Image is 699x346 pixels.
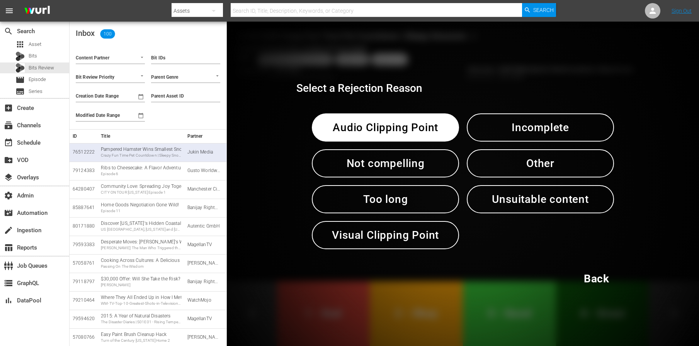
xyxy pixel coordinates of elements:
[73,316,95,322] div: 79594620
[19,2,56,20] img: ans4CAIJ8jUAAAAAAAAAAAAAAAAAAAAAAAAgQb4GAAAAAAAAAAAAAAAAAAAAAAAAJMjXAAAAAAAAAAAAAAAAAAAAAAAAgAT5G...
[312,113,459,142] button: Audio Clipping Point
[101,294,181,306] div: Where They All Ended Up in How I Met Your Mother
[312,221,459,249] button: Visual Clipping Point
[73,149,95,155] div: 76512222
[138,54,146,61] button: Open
[73,334,95,341] div: 57080766
[4,261,13,270] span: Job Queues
[101,183,181,195] div: Community Love: Spreading Joy Together
[467,149,614,177] button: Other
[187,167,221,174] div: Gusto Worldwide Media
[187,316,221,322] div: MagellanTV
[73,186,95,192] div: 64280407
[101,220,181,232] div: Discover [US_STATE]'s Hidden Coastal Gems
[4,138,13,147] span: Schedule
[332,190,439,209] span: Too long
[101,331,181,343] div: Easy Paint Brush Cleanup Hack
[73,278,95,285] div: 79118797
[98,129,184,143] th: Title
[184,129,227,143] th: Partner
[76,54,123,64] input: Content Partner
[100,31,115,37] span: 100
[101,146,181,158] div: Pampered Hamster Wins Smallest Snoozer Award
[564,265,629,293] button: Back
[187,334,221,341] div: Janson Media
[70,129,98,143] th: ID
[467,185,614,213] button: Unsuitable content
[73,223,95,230] div: 80171880
[101,338,181,343] div: Turn of the Century [US_STATE] Home 2
[29,88,43,95] span: Series
[101,276,181,288] div: $30,000 Offer: Will She Take the Risk?
[672,8,692,14] a: Sign Out
[73,260,95,267] div: 57058761
[5,6,14,15] span: menu
[101,301,181,306] div: WM-TV-Top-10-Greatest-Shots-in-Television-History_R0G9S9-EN_VIDEO.mov
[101,202,181,214] div: Home Goods Negotiation Gone Wild!
[101,239,181,251] div: Desperate Moves: [PERSON_NAME]'s War Strategy
[29,52,37,60] span: Bits
[533,3,554,17] span: Search
[487,118,594,137] span: Incomplete
[187,223,221,230] div: Autentic GmbH
[101,165,181,177] div: Ribs to Cheesecake: A Flavor Adventure
[76,28,117,40] h2: Inbox
[29,64,54,72] span: Bits Review
[4,208,13,218] span: Automation
[4,226,13,235] span: Ingestion
[332,226,439,245] span: Visual Clipping Point
[584,269,609,288] span: Back
[101,190,181,195] div: CITY ON TOUR [US_STATE] Episode 1
[101,319,181,325] div: The Disaster Diaries | S01E01 - Rising Temperatures, Rising Seas (2015) (ASSET)
[332,118,439,137] span: Audio Clipping Point
[187,204,221,211] div: Banijay Rights Limited
[312,185,459,213] button: Too long
[187,260,221,267] div: Janson Media
[15,52,25,61] div: Bits
[187,297,221,304] div: WatchMojo
[73,204,95,211] div: 85887641
[4,191,13,200] span: Admin
[101,257,181,269] div: Cooking Across Cultures: A Delicious Exchange
[4,121,13,130] span: Channels
[4,155,13,165] span: VOD
[138,72,146,79] button: Open
[312,149,459,177] button: Not compelling
[101,171,181,177] div: Episode 6
[187,149,221,155] div: Jukin Media
[15,75,25,84] span: Episode
[332,154,439,173] span: Not compelling
[4,278,13,288] span: GraphQL
[15,63,25,73] div: Bits Review
[101,208,181,214] div: Episode 11
[15,87,25,96] span: Series
[4,243,13,252] span: Reports
[29,41,41,48] span: Asset
[487,190,594,209] span: Unsuitable content
[73,297,95,304] div: 79210464
[4,27,13,36] span: Search
[101,227,181,232] div: US [GEOGRAPHIC_DATA], [US_STATE] and [US_STATE]
[467,113,614,142] button: Incomplete
[101,245,181,251] div: [PERSON_NAME]: The Man Who Triggered the War (ASSET)
[15,40,25,49] span: Asset
[101,264,181,269] div: Passing On The Wisdom
[487,154,594,173] span: Other
[73,167,95,174] div: 79124383
[73,241,95,248] div: 79593383
[101,153,181,158] div: Crazy Fun Time Pet Countdown | Sleepy Snoozers
[4,103,13,113] span: Create
[4,296,13,305] span: DataPool
[187,186,221,192] div: Manchester City Football Club Limited
[296,83,422,95] h2: Select a Rejection Reason
[101,282,181,288] div: [PERSON_NAME]
[4,173,13,182] span: Overlays
[214,72,221,79] button: Open
[187,241,221,248] div: MagellanTV
[187,278,221,285] div: Banijay Rights Limited
[522,3,556,17] button: Search
[29,76,46,83] span: Episode
[101,313,181,325] div: 2015: A Year of Natural Disasters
